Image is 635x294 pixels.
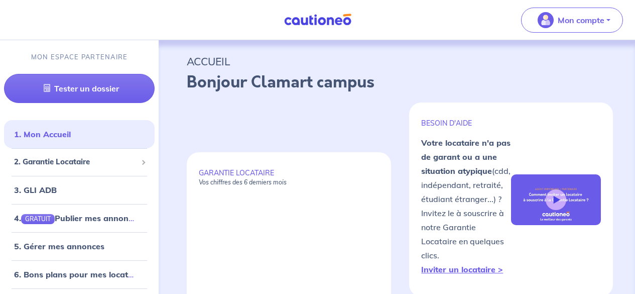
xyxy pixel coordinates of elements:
span: 2. Garantie Locataire [14,156,137,168]
img: Cautioneo [280,14,355,26]
div: 6. Bons plans pour mes locataires [4,264,155,284]
p: BESOIN D'AIDE [421,119,511,128]
p: MON ESPACE PARTENAIRE [31,52,128,62]
p: GARANTIE LOCATAIRE [199,168,379,186]
em: Vos chiffres des 6 derniers mois [199,178,287,186]
p: Mon compte [558,14,604,26]
a: 5. Gérer mes annonces [14,241,104,251]
a: 6. Bons plans pour mes locataires [14,269,147,279]
div: 2. Garantie Locataire [4,152,155,172]
a: 1. Mon Accueil [14,129,71,139]
p: Bonjour Clamart campus [187,70,607,94]
p: ACCUEIL [187,52,607,70]
a: 3. GLI ADB [14,185,57,195]
a: Tester un dossier [4,74,155,103]
a: 4.GRATUITPublier mes annonces [14,213,141,223]
img: illu_account_valid_menu.svg [538,12,554,28]
button: illu_account_valid_menu.svgMon compte [521,8,623,33]
div: 1. Mon Accueil [4,124,155,144]
img: video-gli-new-none.jpg [511,174,601,225]
strong: Votre locataire n'a pas de garant ou a une situation atypique [421,138,511,176]
div: 3. GLI ADB [4,180,155,200]
a: Inviter un locataire > [421,264,503,274]
p: (cdd, indépendant, retraité, étudiant étranger...) ? Invitez le à souscrire à notre Garantie Loca... [421,136,511,276]
div: 5. Gérer mes annonces [4,236,155,256]
div: 4.GRATUITPublier mes annonces [4,208,155,228]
